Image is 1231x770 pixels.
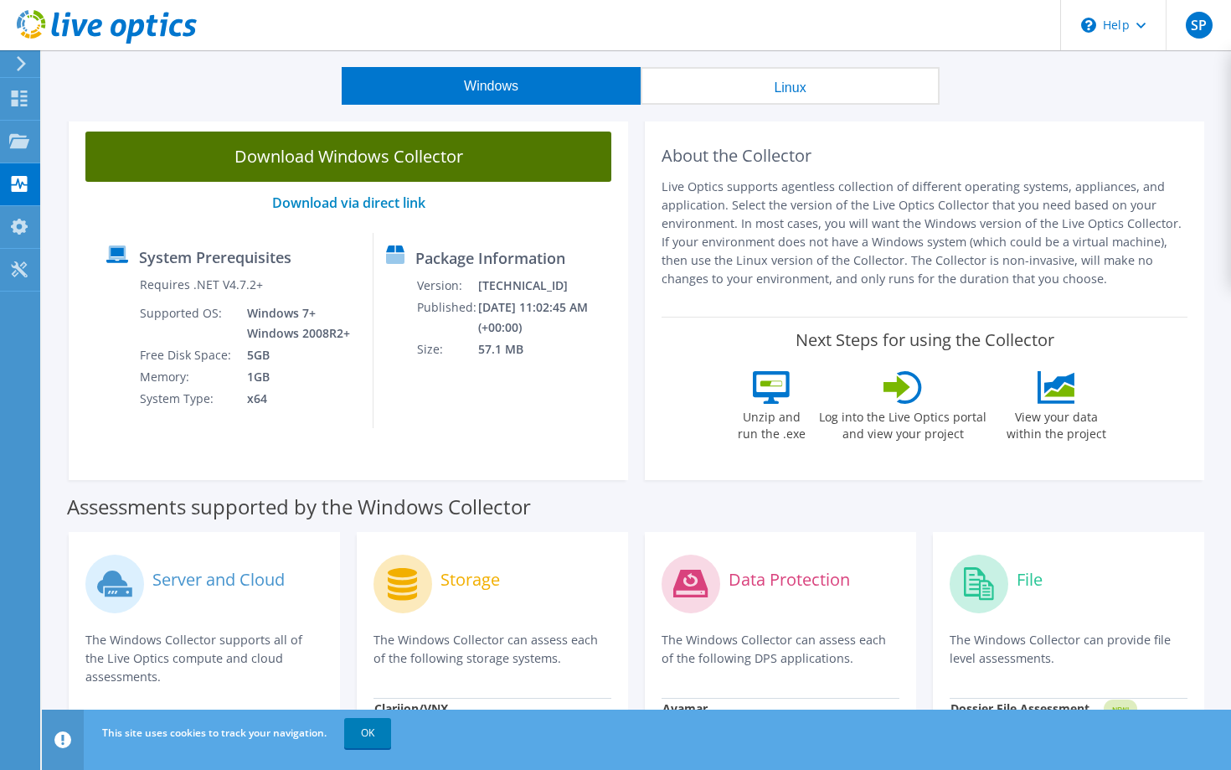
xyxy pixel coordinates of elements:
[373,631,611,668] p: The Windows Collector can assess each of the following storage systems.
[139,388,234,410] td: System Type:
[818,404,987,442] label: Log into the Live Optics portal and view your project
[374,700,448,716] strong: Clariion/VNX
[102,726,327,740] span: This site uses cookies to track your navigation.
[415,250,565,266] label: Package Information
[139,249,291,266] label: System Prerequisites
[67,499,531,515] label: Assessments supported by the Windows Collector
[152,571,285,588] label: Server and Cloud
[140,276,263,293] label: Requires .NET V4.7.2+
[234,302,353,344] td: Windows 7+ Windows 2008R2+
[416,297,477,338] td: Published:
[342,67,641,105] button: Windows
[950,631,1187,668] p: The Windows Collector can provide file level assessments.
[477,338,621,360] td: 57.1 MB
[139,302,234,344] td: Supported OS:
[662,700,708,716] strong: Avamar
[139,344,234,366] td: Free Disk Space:
[641,67,940,105] button: Linux
[440,571,500,588] label: Storage
[1081,18,1096,33] svg: \n
[234,388,353,410] td: x64
[85,132,611,182] a: Download Windows Collector
[733,404,810,442] label: Unzip and run the .exe
[234,366,353,388] td: 1GB
[85,631,323,686] p: The Windows Collector supports all of the Live Optics compute and cloud assessments.
[234,344,353,366] td: 5GB
[1017,571,1043,588] label: File
[996,404,1116,442] label: View your data within the project
[139,366,234,388] td: Memory:
[344,718,391,748] a: OK
[662,146,1187,166] h2: About the Collector
[1186,12,1213,39] span: SP
[729,571,850,588] label: Data Protection
[416,275,477,297] td: Version:
[796,330,1054,350] label: Next Steps for using the Collector
[1112,705,1129,714] tspan: NEW!
[950,700,1089,716] strong: Dossier File Assessment
[477,297,621,338] td: [DATE] 11:02:45 AM (+00:00)
[662,178,1187,288] p: Live Optics supports agentless collection of different operating systems, appliances, and applica...
[416,338,477,360] td: Size:
[477,275,621,297] td: [TECHNICAL_ID]
[272,194,425,212] a: Download via direct link
[662,631,899,668] p: The Windows Collector can assess each of the following DPS applications.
